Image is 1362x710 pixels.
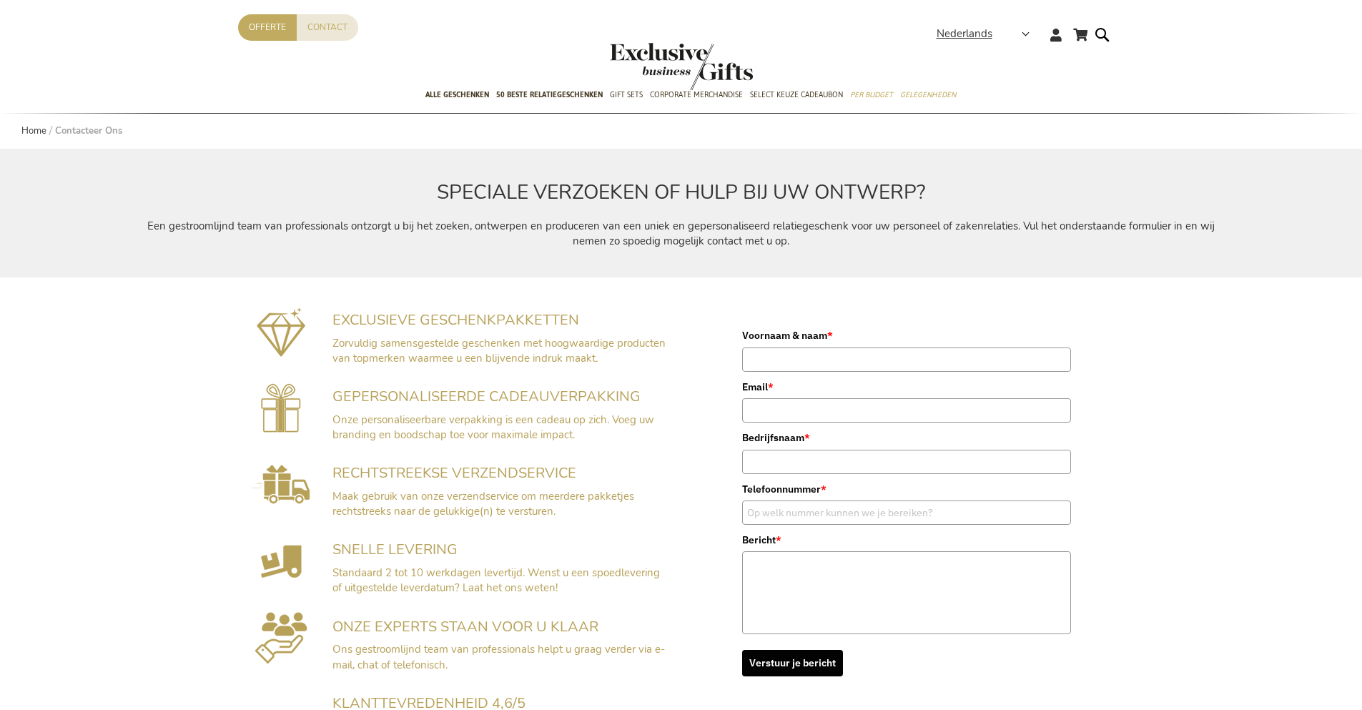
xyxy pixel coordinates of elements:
[742,650,843,676] button: Verstuur je bericht
[742,501,1071,525] input: Op welk nummer kunnen we je bereiken?
[742,481,1071,497] label: Telefoonnummer
[332,463,576,483] span: RECHTSTREEKSE VERZENDSERVICE
[332,617,598,636] span: ONZE EXPERTS STAAN VOOR U KLAAR
[610,43,681,90] a: store logo
[137,219,1226,250] p: Een gestroomlijnd team van professionals ontzorgt u bij het zoeken, ontwerpen en produceren van e...
[850,78,893,114] a: Per Budget
[252,493,310,508] a: Rechtstreekse Verzendservice
[21,124,46,137] a: Home
[900,78,956,114] a: Gelegenheden
[332,336,666,365] span: Zorvuldig samensgestelde geschenken met hoogwaardige producten van topmerken waarmee u een blijve...
[937,26,992,42] span: Nederlands
[742,379,1071,395] label: Email
[332,387,641,406] span: GEPERSONALISEERDE CADEAUVERPAKKING
[332,566,660,595] span: Standaard 2 tot 10 werkdagen levertijd. Wenst u een spoedlevering of uitgestelde leverdatum? Laat...
[900,87,956,102] span: Gelegenheden
[261,383,301,433] img: Gepersonaliseerde cadeauverpakking voorzien van uw branding
[332,489,634,518] span: Maak gebruik van onze verzendservice om meerdere pakketjes rechtstreeks naar de gelukkige(n) te v...
[425,87,489,102] span: Alle Geschenken
[137,182,1226,204] h2: SPECIALE VERZOEKEN OF HULP BIJ UW ONTWERP?
[496,87,603,102] span: 50 beste relatiegeschenken
[425,78,489,114] a: Alle Geschenken
[742,430,1071,445] label: Bedrijfsnaam
[332,540,458,559] span: SNELLE LEVERING
[750,87,843,102] span: Select Keuze Cadeaubon
[332,310,579,330] span: EXCLUSIEVE GESCHENKPAKKETTEN
[610,43,753,90] img: Exclusive Business gifts logo
[252,465,310,504] img: Rechtstreekse Verzendservice
[850,87,893,102] span: Per Budget
[332,413,654,442] span: Onze personaliseerbare verpakking is een cadeau op zich. Voeg uw branding en boodschap toe voor m...
[742,532,1071,548] label: Bericht
[55,124,122,137] strong: Contacteer Ons
[257,306,306,357] img: Exclusieve geschenkpakketten mét impact
[496,78,603,114] a: 50 beste relatiegeschenken
[750,78,843,114] a: Select Keuze Cadeaubon
[742,327,1071,343] label: Voornaam & naam
[332,642,665,671] span: Ons gestroomlijnd team van professionals helpt u graag verder via e-mail, chat of telefonisch.
[238,14,297,41] a: Offerte
[297,14,358,41] a: Contact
